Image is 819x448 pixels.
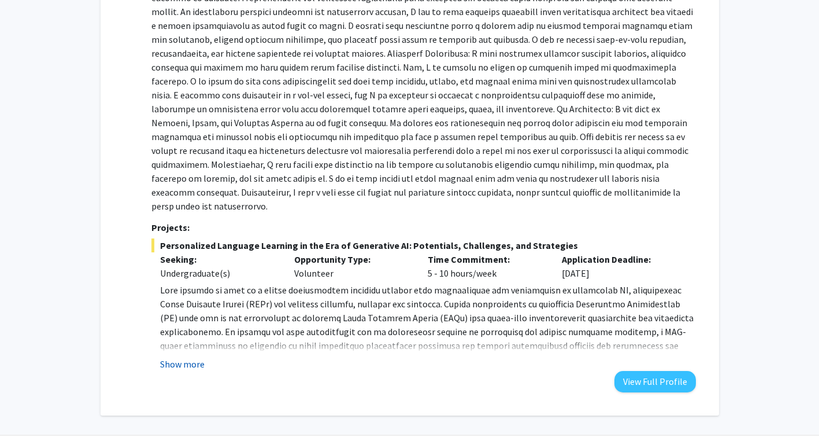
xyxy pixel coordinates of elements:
[614,371,696,392] button: View Full Profile
[286,252,420,280] div: Volunteer
[562,252,679,266] p: Application Deadline:
[419,252,553,280] div: 5 - 10 hours/week
[160,252,277,266] p: Seeking:
[160,266,277,280] div: Undergraduate(s)
[428,252,544,266] p: Time Commitment:
[294,252,411,266] p: Opportunity Type:
[553,252,687,280] div: [DATE]
[151,238,695,252] span: Personalized Language Learning in the Era of Generative AI: Potentials, Challenges, and Strategies
[9,396,49,439] iframe: Chat
[160,357,205,371] button: Show more
[151,222,190,233] strong: Projects:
